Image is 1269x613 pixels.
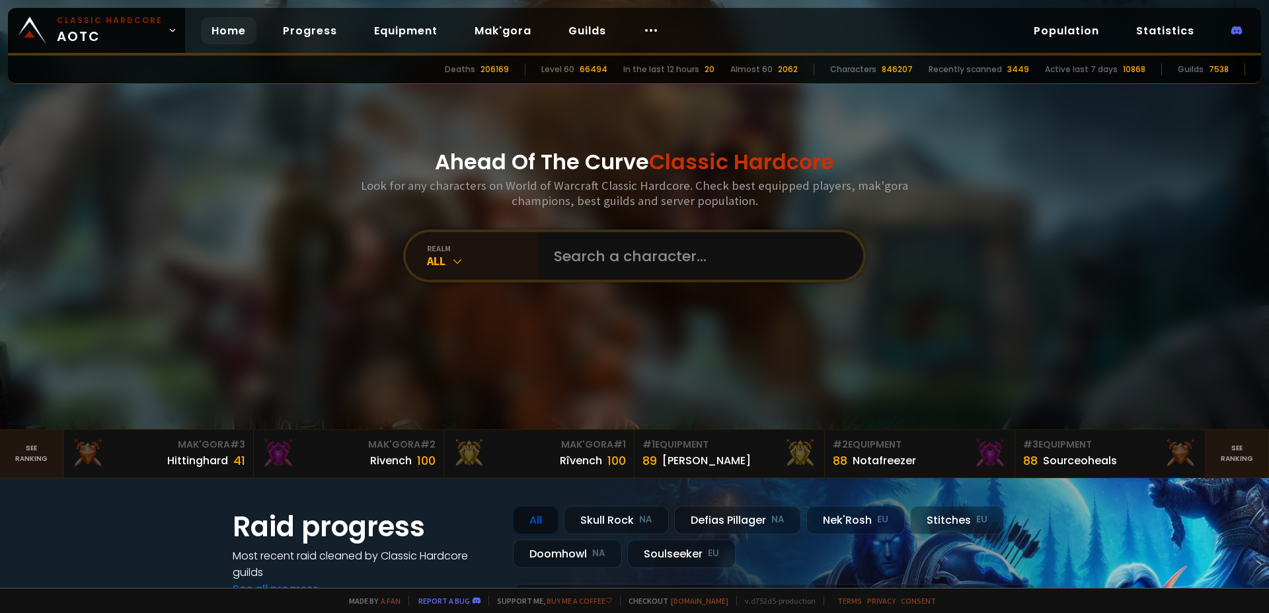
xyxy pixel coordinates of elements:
div: Hittinghard [167,452,228,469]
div: Nek'Rosh [806,506,905,534]
div: 3449 [1007,63,1029,75]
a: Population [1023,17,1110,44]
span: v. d752d5 - production [736,596,816,606]
small: NA [639,513,652,526]
a: Consent [901,596,936,606]
div: 2062 [778,63,798,75]
div: 89 [642,452,657,470]
h1: Raid progress [233,506,497,548]
div: Level 60 [541,63,574,75]
a: See all progress [233,581,319,596]
div: 66494 [580,63,607,75]
div: realm [427,243,538,253]
span: # 2 [420,438,436,451]
small: EU [976,513,987,526]
span: # 3 [230,438,245,451]
a: Mak'gora [464,17,542,44]
div: In the last 12 hours [623,63,699,75]
div: Sourceoheals [1043,452,1117,469]
div: Doomhowl [513,540,622,568]
div: Mak'Gora [452,438,626,452]
span: Classic Hardcore [649,147,834,177]
a: Classic HardcoreAOTC [8,8,185,53]
h3: Look for any characters on World of Warcraft Classic Hardcore. Check best equipped players, mak'g... [356,178,913,208]
a: Home [201,17,256,44]
div: Recently scanned [929,63,1002,75]
a: Progress [272,17,348,44]
div: Equipment [1023,438,1197,452]
a: #1Equipment89[PERSON_NAME] [634,430,825,477]
div: 100 [607,452,626,470]
a: Statistics [1126,17,1205,44]
span: # 3 [1023,438,1038,451]
div: Equipment [642,438,816,452]
span: Support me, [488,596,612,606]
div: Equipment [833,438,1007,452]
div: 846207 [882,63,913,75]
h1: Ahead Of The Curve [435,146,834,178]
div: Characters [830,63,876,75]
div: Rîvench [560,452,602,469]
div: Guilds [1178,63,1204,75]
a: Seeranking [1206,430,1269,477]
a: Report a bug [418,596,470,606]
div: Notafreezer [853,452,916,469]
a: Terms [837,596,862,606]
a: Equipment [364,17,448,44]
div: 7538 [1209,63,1229,75]
span: # 2 [833,438,848,451]
a: a fan [381,596,401,606]
div: [PERSON_NAME] [662,452,751,469]
div: All [427,253,538,268]
small: NA [771,513,785,526]
a: #2Equipment88Notafreezer [825,430,1015,477]
div: Active last 7 days [1045,63,1118,75]
a: Mak'Gora#2Rivench100 [254,430,444,477]
small: NA [592,547,605,560]
a: Buy me a coffee [547,596,612,606]
div: 10868 [1123,63,1145,75]
a: Mak'Gora#3Hittinghard41 [63,430,254,477]
div: 41 [233,452,245,470]
div: 88 [1023,452,1038,470]
a: Mak'Gora#1Rîvench100 [444,430,634,477]
div: Rivench [370,452,412,469]
h4: Most recent raid cleaned by Classic Hardcore guilds [233,548,497,581]
a: [DOMAIN_NAME] [671,596,728,606]
div: Almost 60 [730,63,773,75]
div: All [513,506,558,534]
div: Defias Pillager [674,506,801,534]
div: 88 [833,452,847,470]
span: # 1 [642,438,655,451]
div: Skull Rock [564,506,669,534]
div: 20 [705,63,714,75]
div: 100 [417,452,436,470]
span: AOTC [57,15,163,46]
div: Mak'Gora [262,438,436,452]
div: 206169 [481,63,509,75]
span: Made by [341,596,401,606]
div: Soulseeker [627,540,736,568]
div: Deaths [445,63,475,75]
a: Privacy [867,596,896,606]
small: EU [877,513,888,526]
small: Classic Hardcore [57,15,163,26]
span: # 1 [613,438,626,451]
a: #3Equipment88Sourceoheals [1015,430,1206,477]
div: Stitches [910,506,1004,534]
a: Guilds [558,17,617,44]
small: EU [708,547,719,560]
input: Search a character... [546,232,847,280]
div: Mak'Gora [71,438,245,452]
span: Checkout [620,596,728,606]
